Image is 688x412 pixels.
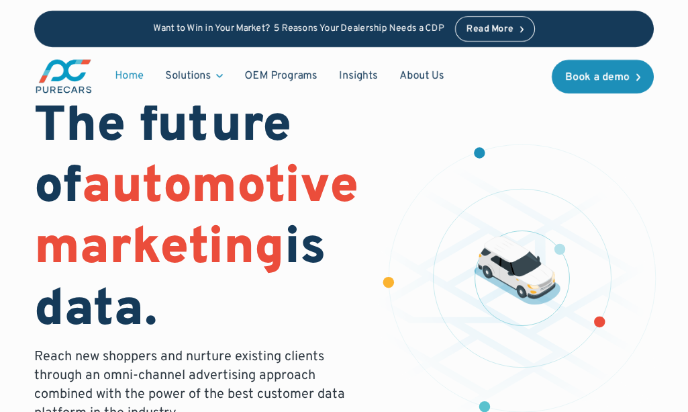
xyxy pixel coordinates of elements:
[34,58,93,95] a: main
[34,156,358,282] span: automotive marketing
[165,69,211,83] div: Solutions
[153,24,444,35] p: Want to Win in Your Market? 5 Reasons Your Dealership Needs a CDP
[34,58,93,95] img: purecars logo
[565,72,630,83] div: Book a demo
[34,97,358,342] h1: The future of is data.
[552,60,654,93] a: Book a demo
[455,16,536,42] a: Read More
[474,237,560,305] img: illustration of a vehicle
[466,25,513,34] div: Read More
[234,63,328,89] a: OEM Programs
[389,63,455,89] a: About Us
[104,63,154,89] a: Home
[328,63,389,89] a: Insights
[154,63,234,89] div: Solutions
